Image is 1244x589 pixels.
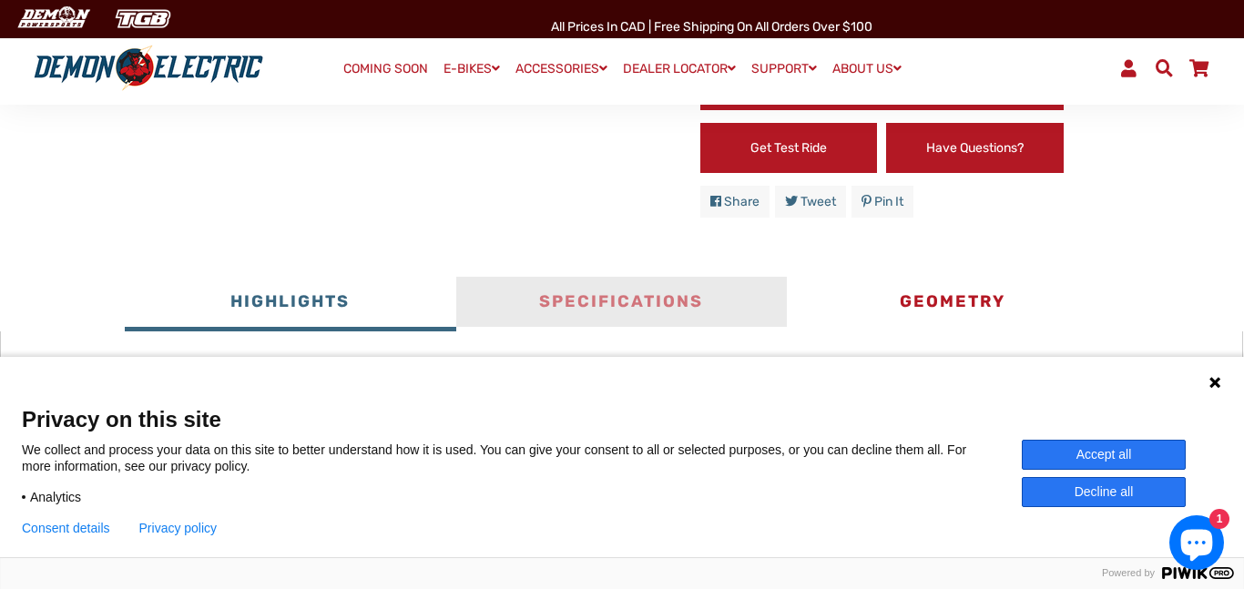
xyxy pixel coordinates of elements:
a: SUPPORT [745,56,823,82]
span: Share [724,194,760,209]
a: E-BIKES [437,56,506,82]
a: DEALER LOCATOR [617,56,742,82]
span: All Prices in CAD | Free shipping on all orders over $100 [551,19,872,35]
span: Powered by [1095,567,1162,579]
a: Privacy policy [139,521,218,535]
span: Tweet [800,194,836,209]
img: Demon Electric logo [27,45,270,92]
a: Have Questions? [886,123,1064,173]
inbox-online-store-chat: Shopify online store chat [1164,515,1229,574]
img: TGB Canada [106,4,180,34]
a: COMING SOON [337,56,434,82]
button: Specifications [456,277,787,331]
button: Highlights [125,277,455,331]
span: Privacy on this site [22,406,1222,432]
span: Analytics [30,489,81,505]
button: Geometry [787,277,1117,331]
a: Get Test Ride [700,123,878,173]
a: ACCESSORIES [509,56,614,82]
span: Pin it [874,194,903,209]
img: Demon Electric [9,4,97,34]
button: Accept all [1022,440,1186,470]
button: Consent details [22,521,110,535]
a: ABOUT US [826,56,908,82]
button: Decline all [1022,477,1186,507]
p: We collect and process your data on this site to better understand how it is used. You can give y... [22,442,1022,474]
